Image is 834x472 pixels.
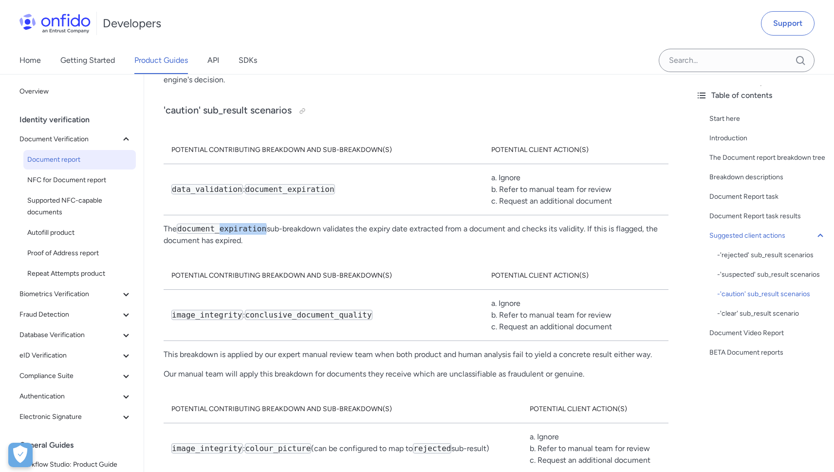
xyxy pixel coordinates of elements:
[16,130,136,149] button: Document Verification
[164,396,522,423] th: Potential contributing breakdown and sub-breakdown(s)
[23,150,136,170] a: Document report
[164,136,483,164] th: Potential contributing breakdown and sub-breakdown(s)
[16,387,136,406] button: Authentication
[659,49,815,72] input: Onfido search input field
[522,396,668,423] th: Potential client action(s)
[19,391,120,402] span: Authentication
[27,174,132,186] span: NFC for Document report
[717,269,826,281] a: -'suspected' sub_result scenarios
[177,224,267,234] code: document_expiration
[483,136,668,164] th: Potential client action(s)
[717,288,826,300] div: - 'caution' sub_result scenarios
[761,11,815,36] a: Support
[19,86,132,97] span: Overview
[19,459,132,471] span: Workflow Studio: Product Guide
[717,249,826,261] div: - 'rejected' sub_result scenarios
[709,230,826,242] a: Suggested client actions
[717,308,826,320] a: -'clear' sub_result scenario
[134,47,188,74] a: Product Guides
[23,244,136,263] a: Proof of Address report
[8,443,33,467] button: Open Preferences
[23,191,136,222] a: Supported NFC-capable documents
[164,103,668,119] h3: 'caution' sub_result scenarios
[239,47,257,74] a: SDKs
[164,223,668,246] p: The sub-breakdown validates the expiry date extracted from a document and checks its validity. If...
[103,16,161,31] h1: Developers
[164,368,668,380] p: Our manual team will apply this breakdown for documents they receive which are unclassifiable as ...
[164,262,483,290] th: Potential contributing breakdown and sub-breakdown(s)
[19,133,120,145] span: Document Verification
[16,82,136,101] a: Overview
[696,90,826,101] div: Table of contents
[23,223,136,243] a: Autofill product
[207,47,219,74] a: API
[23,264,136,283] a: Repeat Attempts product
[709,132,826,144] a: Introduction
[709,210,826,222] a: Document Report task results
[27,154,132,166] span: Document report
[413,443,451,453] code: rejected
[245,184,335,194] code: document_expiration
[164,349,668,360] p: This breakdown is applied by our expert manual review team when both product and human analysis f...
[16,305,136,324] button: Fraud Detection
[483,290,668,341] td: a. Ignore b. Refer to manual team for review c. Request an additional document
[16,407,136,427] button: Electronic Signature
[27,227,132,239] span: Autofill product
[16,284,136,304] button: Biometrics Verification
[19,288,120,300] span: Biometrics Verification
[19,47,41,74] a: Home
[16,346,136,365] button: eID Verification
[709,327,826,339] a: Document Video Report
[717,269,826,281] div: - 'suspected' sub_result scenarios
[27,247,132,259] span: Proof of Address report
[171,443,243,453] code: image_integrity
[709,347,826,359] a: BETA Document reports
[8,443,33,467] div: Cookie Preferences
[16,325,136,345] button: Database Verification
[19,350,120,361] span: eID Verification
[709,171,826,183] a: Breakdown descriptions
[19,435,140,455] div: General Guides
[19,370,120,382] span: Compliance Suite
[245,310,372,320] code: conclusive_document_quality
[19,411,120,423] span: Electronic Signature
[164,164,483,215] td: :
[19,110,140,130] div: Identity verification
[709,113,826,125] a: Start here
[171,184,243,194] code: data_validation
[27,268,132,280] span: Repeat Attempts product
[245,443,312,453] code: colour_picture
[483,164,668,215] td: a. Ignore b. Refer to manual team for review c. Request an additional document
[717,249,826,261] a: -'rejected' sub_result scenarios
[709,191,826,203] a: Document Report task
[19,329,120,341] span: Database Verification
[60,47,115,74] a: Getting Started
[19,14,91,33] img: Onfido Logo
[19,309,120,321] span: Fraud Detection
[483,262,668,290] th: Potential client action(s)
[27,195,132,218] span: Supported NFC-capable documents
[717,288,826,300] a: -'caution' sub_result scenarios
[23,170,136,190] a: NFC for Document report
[16,366,136,386] button: Compliance Suite
[164,290,483,341] td: :
[171,310,243,320] code: image_integrity
[709,152,826,164] a: The Document report breakdown tree
[717,308,826,320] div: - 'clear' sub_result scenario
